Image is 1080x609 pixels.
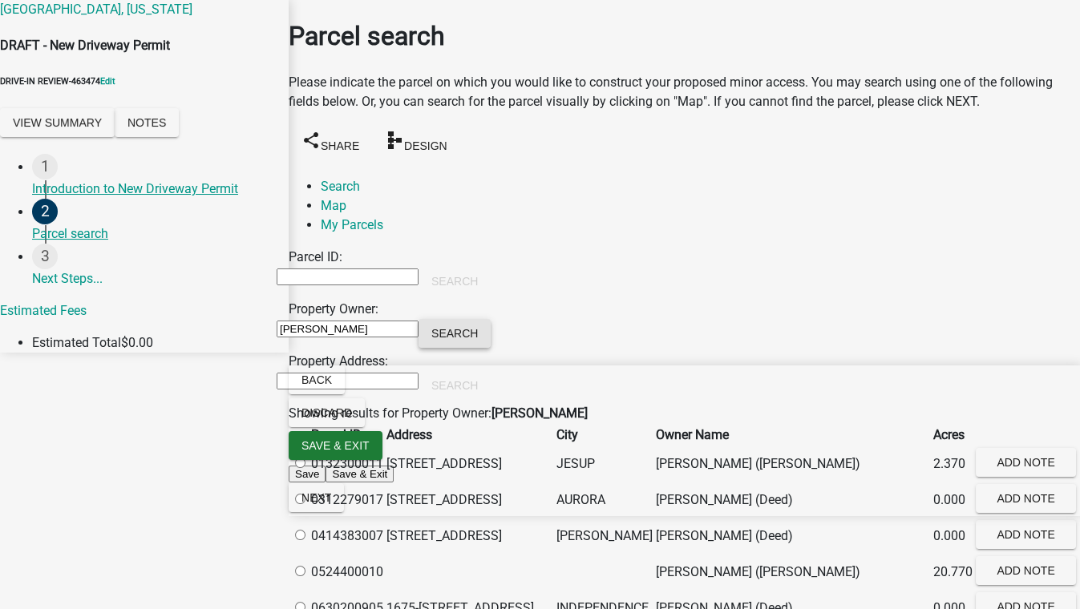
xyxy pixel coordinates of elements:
span: Estimated Total [32,335,121,350]
i: share [301,130,321,149]
td: 0524400010 [310,555,384,590]
span: Save & Exit [301,439,370,452]
i: schema [385,130,404,149]
strong: [PERSON_NAME] [491,405,588,421]
th: Address [386,425,554,446]
button: Back [289,365,345,394]
label: Parcel ID: [289,249,342,264]
a: Map [321,198,346,213]
a: Next Steps... [32,244,289,296]
button: Add Note [976,484,1076,513]
span: Add Note [997,563,1054,576]
td: [PERSON_NAME] ([PERSON_NAME]) [655,555,931,590]
label: Property Owner: [289,301,378,317]
div: Showing results for Property Owner: [289,404,1080,423]
th: Owner Name [655,425,931,446]
div: Introduction to New Driveway Permit [32,179,276,199]
button: Add Note [976,520,1076,549]
a: Edit [100,76,115,87]
label: Property Address: [289,353,388,369]
td: [PERSON_NAME] (Deed) [655,483,931,518]
td: 0312279017 [310,483,384,518]
th: City [556,425,653,446]
button: Notes [115,108,179,137]
button: Search [419,371,491,400]
button: Discard [289,398,365,427]
td: 0132300011 [310,447,384,482]
td: AURORA [556,483,653,518]
p: Please indicate the parcel on which you would like to construct your proposed minor access. You m... [289,73,1080,111]
td: 20.770 [932,555,973,590]
td: [PERSON_NAME] ([PERSON_NAME]) [655,447,931,482]
td: 0.000 [932,483,973,518]
span: Back [301,373,332,386]
button: shareShare [289,124,372,160]
td: JESUP [556,447,653,482]
div: Parcel search [32,224,276,244]
th: Acres [932,425,973,446]
button: Search [419,319,491,348]
span: Add Note [997,455,1054,468]
button: Add Note [976,448,1076,477]
span: Share [321,139,359,151]
td: [STREET_ADDRESS] [386,483,554,518]
div: 1 [32,154,58,179]
button: schemaDesign [372,124,460,160]
div: 3 [32,244,58,269]
td: 0414383007 [310,519,384,554]
wm-modal-confirm: Edit Application Number [100,76,115,87]
span: Add Note [997,491,1054,504]
a: Search [321,179,360,194]
span: Design [404,139,447,151]
div: 2 [32,199,58,224]
td: 2.370 [932,447,973,482]
td: 0.000 [932,519,973,554]
button: Search [419,267,491,296]
span: $0.00 [121,335,153,350]
span: Add Note [997,527,1054,540]
td: [PERSON_NAME] (Deed) [655,519,931,554]
td: [STREET_ADDRESS] [386,447,554,482]
h1: Parcel search [289,17,1080,55]
span: Next [301,491,331,504]
button: Save & Exit [289,431,382,460]
td: [PERSON_NAME] [556,519,653,554]
td: [STREET_ADDRESS] [386,519,554,554]
button: Next [289,483,344,512]
wm-modal-confirm: Notes [115,116,179,131]
button: Add Note [976,556,1076,585]
a: My Parcels [321,217,383,232]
